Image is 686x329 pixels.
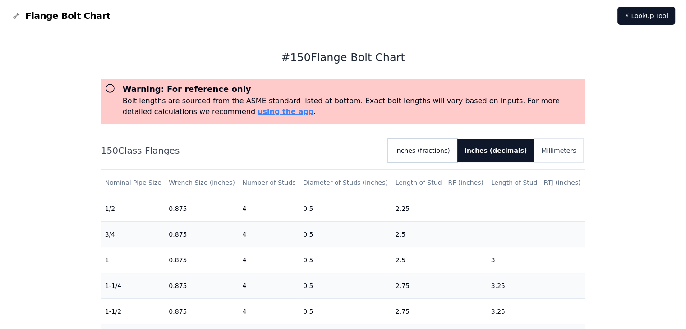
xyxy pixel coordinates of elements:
[534,139,583,162] button: Millimeters
[392,298,488,324] td: 2.75
[488,273,585,298] td: 3.25
[165,170,239,196] th: Wrench Size (inches)
[488,247,585,273] td: 3
[239,247,299,273] td: 4
[457,139,534,162] button: Inches (decimals)
[101,170,166,196] th: Nominal Pipe Size
[299,247,392,273] td: 0.5
[101,273,166,298] td: 1-1/4
[101,144,381,157] h2: 150 Class Flanges
[11,10,22,21] img: Flange Bolt Chart Logo
[165,298,239,324] td: 0.875
[392,221,488,247] td: 2.5
[617,7,675,25] a: ⚡ Lookup Tool
[488,298,585,324] td: 3.25
[25,9,110,22] span: Flange Bolt Chart
[123,96,582,117] p: Bolt lengths are sourced from the ASME standard listed at bottom. Exact bolt lengths will vary ba...
[165,247,239,273] td: 0.875
[258,107,313,116] a: using the app
[239,196,299,221] td: 4
[299,196,392,221] td: 0.5
[101,50,585,65] h1: # 150 Flange Bolt Chart
[488,170,585,196] th: Length of Stud - RTJ (inches)
[388,139,457,162] button: Inches (fractions)
[11,9,110,22] a: Flange Bolt Chart LogoFlange Bolt Chart
[299,170,392,196] th: Diameter of Studs (inches)
[101,221,166,247] td: 3/4
[101,196,166,221] td: 1/2
[299,221,392,247] td: 0.5
[101,298,166,324] td: 1-1/2
[392,196,488,221] td: 2.25
[165,196,239,221] td: 0.875
[239,298,299,324] td: 4
[123,83,582,96] h3: Warning: For reference only
[239,221,299,247] td: 4
[299,298,392,324] td: 0.5
[392,170,488,196] th: Length of Stud - RF (inches)
[239,273,299,298] td: 4
[299,273,392,298] td: 0.5
[101,247,166,273] td: 1
[165,273,239,298] td: 0.875
[392,247,488,273] td: 2.5
[165,221,239,247] td: 0.875
[392,273,488,298] td: 2.75
[239,170,299,196] th: Number of Studs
